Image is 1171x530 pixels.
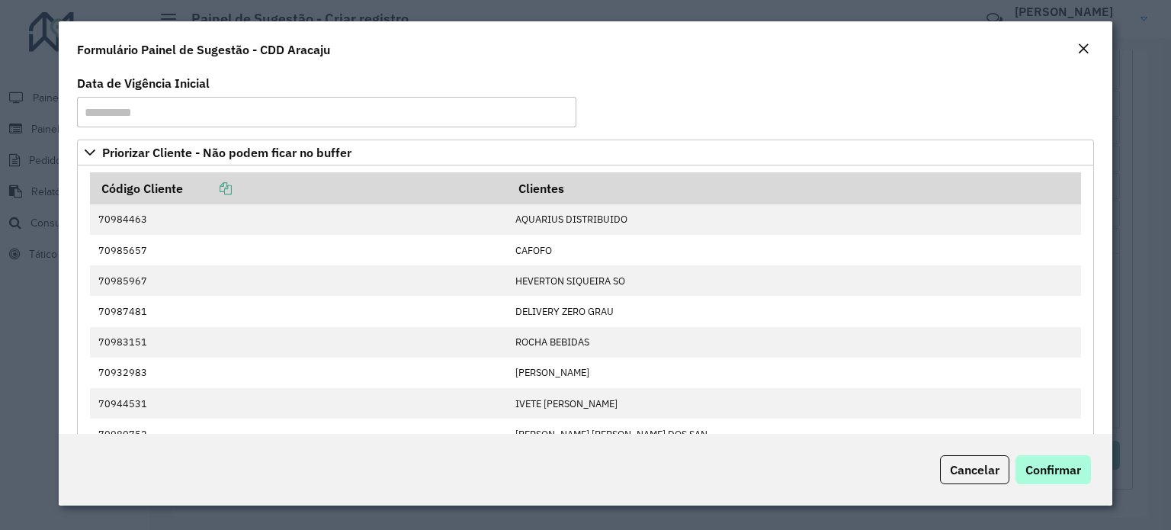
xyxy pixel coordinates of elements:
[950,462,999,477] span: Cancelar
[508,204,1081,235] td: AQUARIUS DISTRIBUIDO
[508,419,1081,449] td: [PERSON_NAME] [PERSON_NAME] DOS SAN
[1025,462,1081,477] span: Confirmar
[90,235,508,265] td: 70985657
[77,40,330,59] h4: Formulário Painel de Sugestão - CDD Aracaju
[940,455,1009,484] button: Cancelar
[1077,43,1089,55] em: Fechar
[77,140,1094,165] a: Priorizar Cliente - Não podem ficar no buffer
[508,327,1081,358] td: ROCHA BEBIDAS
[508,388,1081,419] td: IVETE [PERSON_NAME]
[77,74,210,92] label: Data de Vigência Inicial
[90,265,508,296] td: 70985967
[90,204,508,235] td: 70984463
[90,388,508,419] td: 70944531
[90,172,508,204] th: Código Cliente
[102,146,351,159] span: Priorizar Cliente - Não podem ficar no buffer
[508,235,1081,265] td: CAFOFO
[90,419,508,449] td: 70980752
[508,358,1081,388] td: [PERSON_NAME]
[508,172,1081,204] th: Clientes
[90,358,508,388] td: 70932983
[90,296,508,326] td: 70987481
[1015,455,1091,484] button: Confirmar
[183,181,232,196] a: Copiar
[90,327,508,358] td: 70983151
[508,296,1081,326] td: DELIVERY ZERO GRAU
[508,265,1081,296] td: HEVERTON SIQUEIRA SO
[1073,40,1094,59] button: Close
